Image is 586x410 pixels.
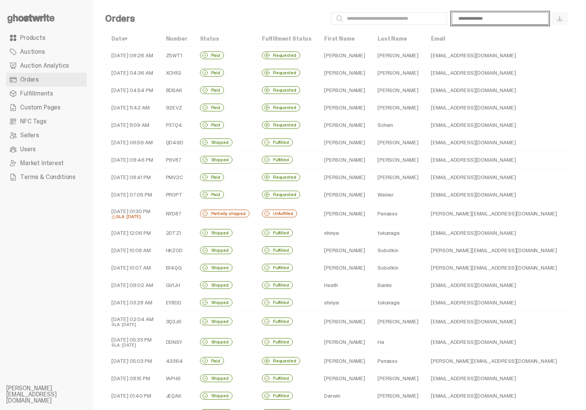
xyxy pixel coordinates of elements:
[6,101,87,114] a: Custom Pages
[160,151,194,169] td: P9V87
[318,169,371,186] td: [PERSON_NAME]
[425,294,563,311] td: [EMAIL_ADDRESS][DOMAIN_NAME]
[425,31,563,47] th: Email
[425,47,563,64] td: [EMAIL_ADDRESS][DOMAIN_NAME]
[160,276,194,294] td: GV1JH
[6,385,99,404] li: [PERSON_NAME][EMAIL_ADDRESS][DOMAIN_NAME]
[371,134,425,151] td: [PERSON_NAME]
[262,210,297,217] div: Unfulfilled
[262,281,293,289] div: Fulfilled
[105,352,160,369] td: [DATE] 05:03 PM
[318,369,371,387] td: [PERSON_NAME]
[194,31,256,47] th: Status
[105,116,160,134] td: [DATE] 11:09 AM
[425,311,563,331] td: [EMAIL_ADDRESS][DOMAIN_NAME]
[160,169,194,186] td: PMV2C
[425,186,563,203] td: [EMAIL_ADDRESS][DOMAIN_NAME]
[160,224,194,241] td: 2DTZ1
[105,276,160,294] td: [DATE] 09:02 AM
[20,174,75,180] span: Terms & Conditions
[318,241,371,259] td: [PERSON_NAME]
[371,203,425,224] td: Penasso
[200,357,224,365] div: Paid
[160,82,194,99] td: 8DBAK
[318,311,371,331] td: [PERSON_NAME]
[318,259,371,276] td: [PERSON_NAME]
[105,331,160,352] td: [DATE] 05:33 PM
[160,241,194,259] td: HKZ0D
[371,387,425,404] td: [PERSON_NAME]
[200,138,232,146] div: Shipped
[425,331,563,352] td: [EMAIL_ADDRESS][DOMAIN_NAME]
[20,77,39,83] span: Orders
[318,82,371,99] td: [PERSON_NAME]
[160,99,194,116] td: 92EVZ
[318,352,371,369] td: [PERSON_NAME]
[262,264,293,272] div: Fulfilled
[425,134,563,151] td: [EMAIL_ADDRESS][DOMAIN_NAME]
[262,121,300,129] div: Requested
[425,241,563,259] td: [PERSON_NAME][EMAIL_ADDRESS][DOMAIN_NAME]
[200,264,232,272] div: Shipped
[425,352,563,369] td: [PERSON_NAME][EMAIL_ADDRESS][DOMAIN_NAME]
[262,374,293,382] div: Fulfilled
[371,224,425,241] td: tokunaga
[371,64,425,82] td: [PERSON_NAME]
[425,203,563,224] td: [PERSON_NAME][EMAIL_ADDRESS][DOMAIN_NAME]
[200,51,224,59] div: Paid
[200,392,232,400] div: Shipped
[262,173,300,181] div: Requested
[262,69,300,77] div: Requested
[200,374,232,382] div: Shipped
[262,338,293,346] div: Fulfilled
[371,241,425,259] td: Sobotkin
[318,276,371,294] td: Heath
[318,64,371,82] td: [PERSON_NAME]
[160,31,194,47] th: Number
[425,82,563,99] td: [EMAIL_ADDRESS][DOMAIN_NAME]
[371,186,425,203] td: Weiner
[111,322,154,327] div: SLA: [DATE]
[262,357,300,365] div: Requested
[105,47,160,64] td: [DATE] 09:26 AM
[425,224,563,241] td: [EMAIL_ADDRESS][DOMAIN_NAME]
[6,170,87,184] a: Terms & Conditions
[318,31,371,47] th: First Name
[318,116,371,134] td: [PERSON_NAME]
[262,138,293,146] div: Fulfilled
[105,99,160,116] td: [DATE] 11:42 AM
[160,134,194,151] td: QD49D
[200,229,232,237] div: Shipped
[200,69,224,77] div: Paid
[125,35,127,42] span: ▾
[105,387,160,404] td: [DATE] 01:40 PM
[20,132,39,138] span: Sellers
[318,294,371,311] td: shinya
[200,210,249,217] div: Partially shipped
[318,99,371,116] td: [PERSON_NAME]
[105,82,160,99] td: [DATE] 04:54 PM
[318,151,371,169] td: [PERSON_NAME]
[262,392,293,400] div: Fulfilled
[318,203,371,224] td: [PERSON_NAME]
[318,134,371,151] td: [PERSON_NAME]
[200,299,232,306] div: Shipped
[105,369,160,387] td: [DATE] 08:15 PM
[160,311,194,331] td: 3Q3J6
[111,214,154,219] div: SLA: [DATE]
[200,156,232,164] div: Shipped
[318,331,371,352] td: [PERSON_NAME]
[200,104,224,111] div: Paid
[371,82,425,99] td: [PERSON_NAME]
[20,63,69,69] span: Auction Analytics
[425,259,563,276] td: [PERSON_NAME][EMAIL_ADDRESS][DOMAIN_NAME]
[160,352,194,369] td: 43364
[371,369,425,387] td: [PERSON_NAME]
[160,387,194,404] td: JEQAK
[105,134,160,151] td: [DATE] 06:59 AM
[371,294,425,311] td: tokunaga
[105,169,160,186] td: [DATE] 08:41 PM
[6,59,87,73] a: Auction Analytics
[20,146,36,152] span: Users
[371,259,425,276] td: Sobotkin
